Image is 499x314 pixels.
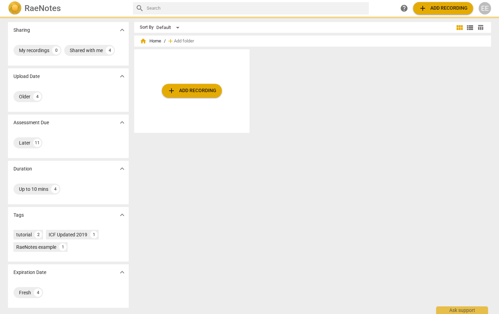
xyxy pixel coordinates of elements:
[466,23,474,32] span: view_list
[33,92,41,101] div: 4
[13,119,49,126] p: Assessment Due
[117,210,127,220] button: Show more
[52,46,60,55] div: 0
[117,267,127,277] button: Show more
[19,139,30,146] div: Later
[140,38,161,45] span: Home
[13,27,30,34] p: Sharing
[413,2,473,14] button: Upload
[156,22,182,33] div: Default
[400,4,408,12] span: help
[117,25,127,35] button: Show more
[35,231,42,238] div: 2
[167,87,176,95] span: add
[16,244,56,251] div: RaeNotes example
[118,165,126,173] span: expand_more
[475,22,486,33] button: Table view
[8,1,22,15] img: Logo
[118,211,126,219] span: expand_more
[162,84,222,98] button: Upload
[479,2,491,14] button: EE
[118,72,126,80] span: expand_more
[164,39,166,44] span: /
[419,4,427,12] span: add
[13,212,24,219] p: Tags
[8,1,127,15] a: LogoRaeNotes
[118,118,126,127] span: expand_more
[136,4,144,12] span: search
[51,185,59,193] div: 4
[19,47,49,54] div: My recordings
[147,3,366,14] input: Search
[118,26,126,34] span: expand_more
[70,47,103,54] div: Shared with me
[477,24,484,31] span: table_chart
[117,117,127,128] button: Show more
[25,3,61,13] h2: RaeNotes
[13,73,40,80] p: Upload Date
[19,93,30,100] div: Older
[49,231,87,238] div: ICF Updated 2019
[174,39,194,44] span: Add folder
[140,38,147,45] span: home
[140,25,154,30] div: Sort By
[454,22,465,33] button: Tile view
[19,289,31,296] div: Fresh
[59,243,67,251] div: 1
[419,4,468,12] span: Add recording
[117,71,127,81] button: Show more
[34,288,42,297] div: 4
[436,306,488,314] div: Ask support
[117,164,127,174] button: Show more
[16,231,32,238] div: tutorial
[13,165,32,173] p: Duration
[167,87,216,95] span: Add recording
[19,186,48,193] div: Up to 10 mins
[13,269,46,276] p: Expiration Date
[106,46,114,55] div: 4
[398,2,410,14] a: Help
[90,231,98,238] div: 1
[456,23,464,32] span: view_module
[118,268,126,276] span: expand_more
[465,22,475,33] button: List view
[167,38,174,45] span: add
[33,139,41,147] div: 11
